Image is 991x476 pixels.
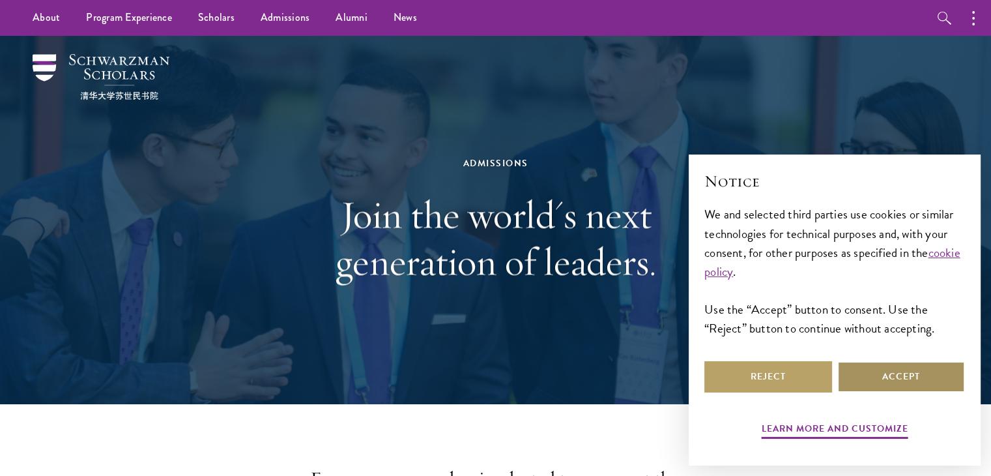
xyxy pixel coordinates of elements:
button: Learn more and customize [762,421,908,441]
h2: Notice [704,170,965,192]
button: Reject [704,361,832,393]
h1: Join the world's next generation of leaders. [271,191,721,285]
img: Schwarzman Scholars [33,54,169,100]
a: cookie policy [704,243,960,281]
div: We and selected third parties use cookies or similar technologies for technical purposes and, wit... [704,205,965,337]
div: Admissions [271,155,721,171]
button: Accept [837,361,965,393]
